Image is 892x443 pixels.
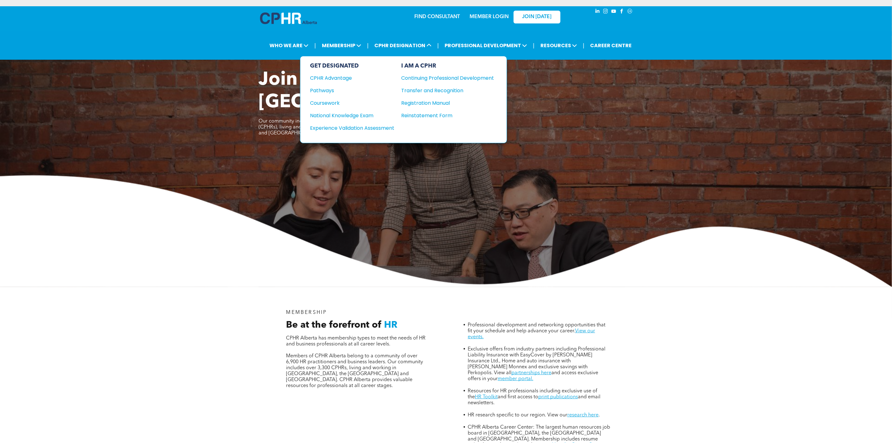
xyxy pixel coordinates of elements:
a: Transfer and Recognition [402,87,494,94]
span: WHO WE ARE [268,40,310,51]
li: | [583,39,584,52]
span: Professional development and networking opportunities that fit your schedule and help advance you... [468,323,605,334]
span: HR research specific to our region. View our [468,413,567,418]
img: A blue and white logo for cp alberta [260,13,317,24]
div: Registration Manual [402,99,485,107]
a: View our events. [468,329,595,340]
span: and first access to [498,395,538,400]
span: CPHR Alberta has membership types to meet the needs of HR and business professionals at all caree... [286,336,426,347]
span: PROFESSIONAL DEVELOPMENT [443,40,529,51]
li: | [314,39,316,52]
span: CPHR DESIGNATION [373,40,433,51]
span: and email newsletters. [468,395,600,405]
a: youtube [610,8,617,16]
span: and access exclusive offers in your [468,370,598,381]
div: GET DESIGNATED [310,63,395,69]
a: National Knowledge Exam [310,112,395,119]
a: facebook [618,8,625,16]
div: Experience Validation Assessment [310,124,386,132]
a: print publications [538,395,578,400]
a: Registration Manual [402,99,494,107]
a: member portal. [498,376,533,381]
span: . [599,413,600,418]
a: partnerships here [511,370,551,375]
li: | [437,39,439,52]
span: Resources for HR professionals including exclusive use of the [468,389,597,400]
a: instagram [602,8,609,16]
span: Our community includes over 3,300 Chartered Professionals in Human Resources (CPHRs), living and ... [259,119,443,136]
a: linkedin [594,8,601,16]
span: HR [384,320,398,330]
span: Exclusive offers from industry partners including Professional Liability Insurance with EasyCover... [468,347,605,375]
span: Members of CPHR Alberta belong to a community of over 6,900 HR practitioners and business leaders... [286,354,423,388]
span: JOIN [DATE] [522,14,552,20]
a: Social network [627,8,633,16]
span: Join CPHR [GEOGRAPHIC_DATA] [259,71,459,112]
a: Continuing Professional Development [402,74,494,82]
a: JOIN [DATE] [514,11,560,23]
span: RESOURCES [539,40,579,51]
li: | [533,39,535,52]
a: CAREER CENTRE [589,40,634,51]
a: MEMBER LOGIN [470,14,509,19]
a: Coursework [310,99,395,107]
li: | [367,39,369,52]
div: Coursework [310,99,386,107]
a: Pathways [310,87,395,94]
a: HR Toolkit [475,395,498,400]
span: Be at the forefront of [286,320,382,330]
div: National Knowledge Exam [310,112,386,119]
div: Reinstatement Form [402,112,485,119]
span: MEMBERSHIP [286,310,327,315]
a: CPHR Advantage [310,74,395,82]
div: Pathways [310,87,386,94]
a: Experience Validation Assessment [310,124,395,132]
span: MEMBERSHIP [320,40,363,51]
div: Transfer and Recognition [402,87,485,94]
div: CPHR Advantage [310,74,386,82]
div: Continuing Professional Development [402,74,485,82]
a: research here [567,413,599,418]
a: FIND CONSULTANT [415,14,460,19]
div: I AM A CPHR [402,63,494,69]
a: Reinstatement Form [402,112,494,119]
